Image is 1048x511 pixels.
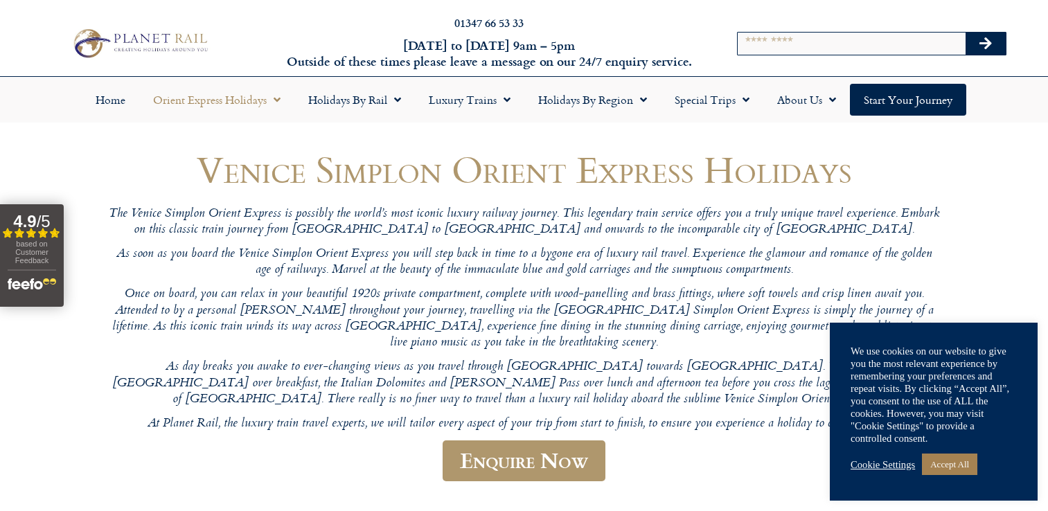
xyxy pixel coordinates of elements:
[109,416,940,432] p: At Planet Rail, the luxury train travel experts, we will tailor every aspect of your trip from st...
[763,84,850,116] a: About Us
[68,26,211,61] img: Planet Rail Train Holidays Logo
[922,454,977,475] a: Accept All
[82,84,139,116] a: Home
[661,84,763,116] a: Special Trips
[109,246,940,279] p: As soon as you board the Venice Simplon Orient Express you will step back in time to a bygone era...
[454,15,524,30] a: 01347 66 53 33
[109,206,940,239] p: The Venice Simplon Orient Express is possibly the world’s most iconic luxury railway journey. Thi...
[294,84,415,116] a: Holidays by Rail
[139,84,294,116] a: Orient Express Holidays
[966,33,1006,55] button: Search
[851,458,915,471] a: Cookie Settings
[109,359,940,408] p: As day breaks you awake to ever-changing views as you travel through [GEOGRAPHIC_DATA] towards [G...
[109,287,940,351] p: Once on board, you can relax in your beautiful 1920s private compartment, complete with wood-pane...
[109,149,940,190] h1: Venice Simplon Orient Express Holidays
[7,84,1041,116] nav: Menu
[524,84,661,116] a: Holidays by Region
[851,345,1017,445] div: We use cookies on our website to give you the most relevant experience by remembering your prefer...
[415,84,524,116] a: Luxury Trains
[850,84,966,116] a: Start your Journey
[283,37,695,70] h6: [DATE] to [DATE] 9am – 5pm Outside of these times please leave a message on our 24/7 enquiry serv...
[443,440,605,481] a: Enquire Now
